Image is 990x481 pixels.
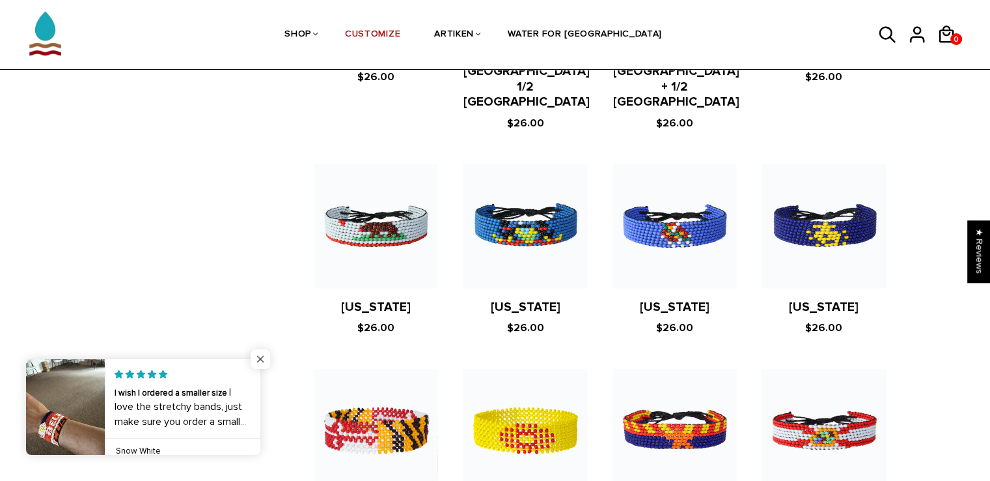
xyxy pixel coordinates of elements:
[656,117,693,130] span: $26.00
[950,33,962,45] a: 0
[357,70,394,83] span: $26.00
[357,321,394,334] span: $26.00
[463,48,590,109] a: 1/2 [GEOGRAPHIC_DATA] 1/2 [GEOGRAPHIC_DATA]
[507,117,544,130] span: $26.00
[789,300,859,315] a: [US_STATE]
[613,48,739,109] a: 1/2 [GEOGRAPHIC_DATA] + 1/2 [GEOGRAPHIC_DATA]
[805,70,842,83] span: $26.00
[640,300,709,315] a: [US_STATE]
[434,1,474,70] a: ARTIKEN
[345,1,400,70] a: CUSTOMIZE
[491,300,560,315] a: [US_STATE]
[950,31,962,48] span: 0
[284,1,311,70] a: SHOP
[805,321,842,334] span: $26.00
[968,220,990,282] div: Click to open Judge.me floating reviews tab
[507,321,544,334] span: $26.00
[656,321,693,334] span: $26.00
[251,349,270,369] span: Close popup widget
[341,300,411,315] a: [US_STATE]
[508,1,662,70] a: WATER FOR [GEOGRAPHIC_DATA]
